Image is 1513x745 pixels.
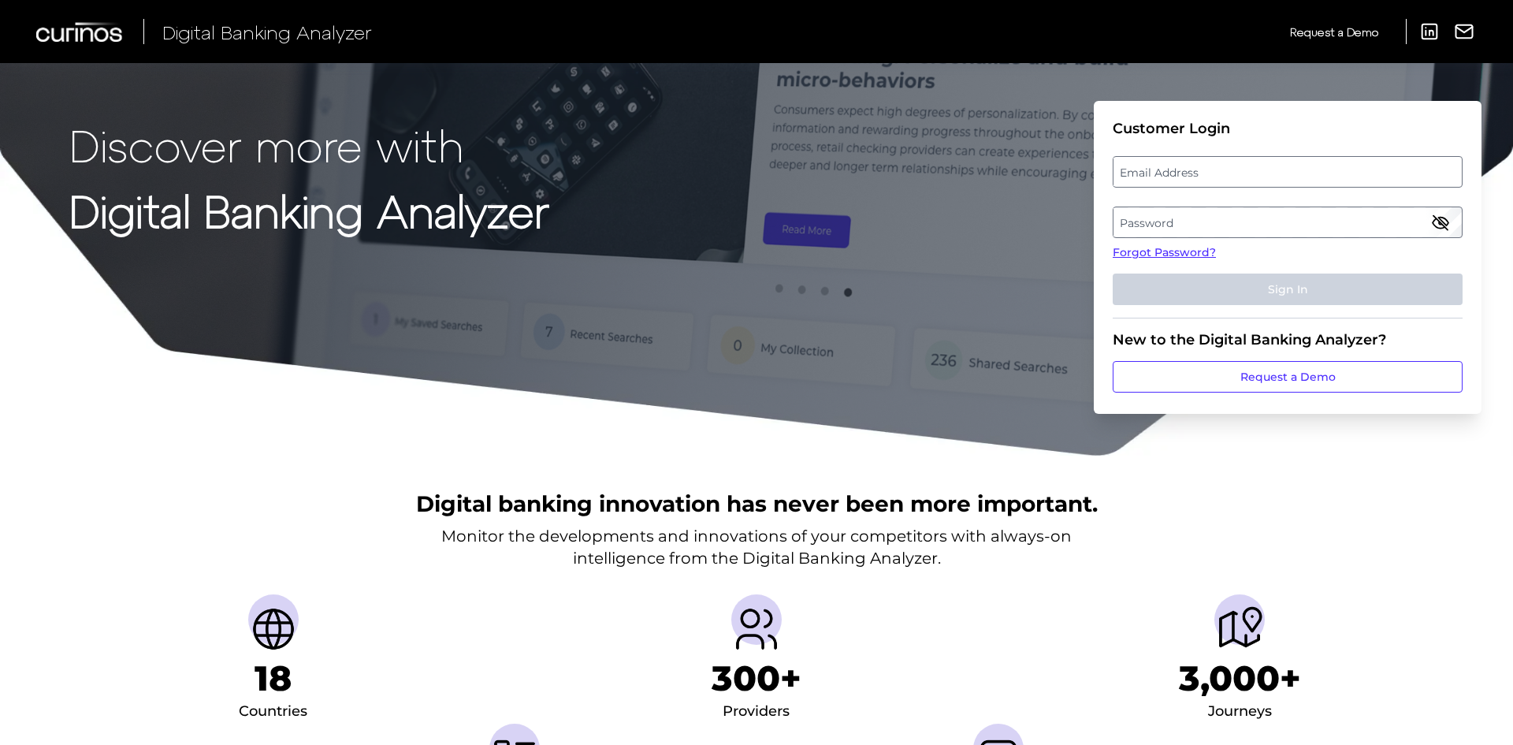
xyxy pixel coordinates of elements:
[255,657,292,699] h1: 18
[1113,244,1463,261] a: Forgot Password?
[1113,331,1463,348] div: New to the Digital Banking Analyzer?
[441,525,1072,569] p: Monitor the developments and innovations of your competitors with always-on intelligence from the...
[69,120,549,169] p: Discover more with
[1113,120,1463,137] div: Customer Login
[1214,604,1265,654] img: Journeys
[239,699,307,725] div: Countries
[416,489,1098,519] h2: Digital banking innovation has never been more important.
[1290,25,1378,39] span: Request a Demo
[1208,699,1272,725] div: Journeys
[723,699,790,725] div: Providers
[712,657,801,699] h1: 300+
[1179,657,1301,699] h1: 3,000+
[1290,19,1378,45] a: Request a Demo
[731,604,782,654] img: Providers
[1113,361,1463,393] a: Request a Demo
[36,22,125,42] img: Curinos
[69,184,549,237] strong: Digital Banking Analyzer
[1113,208,1461,237] label: Password
[248,604,299,654] img: Countries
[1113,274,1463,305] button: Sign In
[162,20,372,43] span: Digital Banking Analyzer
[1113,158,1461,186] label: Email Address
